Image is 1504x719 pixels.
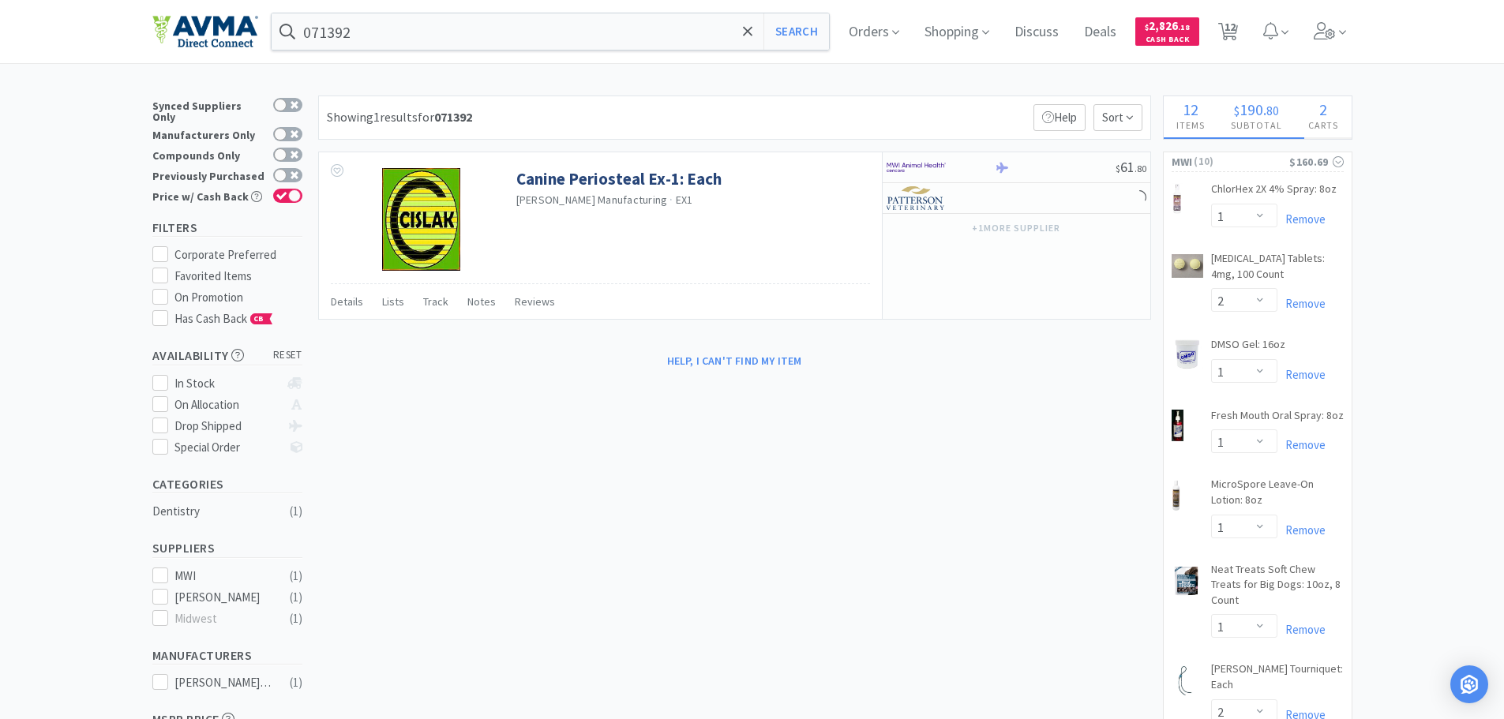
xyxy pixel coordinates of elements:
[290,673,302,692] div: ( 1 )
[1178,22,1190,32] span: . 18
[1135,10,1199,53] a: $2,826.18Cash Back
[1172,254,1203,278] img: d149cd0c59984e368720b2c2e1bc995f_196150.png
[1093,104,1142,131] span: Sort
[1164,118,1218,133] h4: Items
[418,109,472,125] span: for
[1296,118,1352,133] h4: Carts
[1033,104,1086,131] p: Help
[290,609,302,628] div: ( 1 )
[1172,183,1183,215] img: e8deb52aa83d48038f3396ad704a481e_7898.png
[152,189,265,202] div: Price w/ Cash Back
[1172,665,1195,696] img: 5086ed72d71f4865b0b6ec57242e817d_4636.png
[290,588,302,607] div: ( 1 )
[382,294,404,309] span: Lists
[1116,163,1120,174] span: $
[1277,296,1326,311] a: Remove
[1211,562,1344,615] a: Neat Treats Soft Chew Treats for Big Dogs: 10oz, 8 Count
[174,609,272,628] div: Midwest
[1266,103,1279,118] span: 80
[1277,212,1326,227] a: Remove
[763,13,829,50] button: Search
[1319,99,1327,119] span: 2
[1211,182,1337,204] a: ChlorHex 2X 4% Spray: 8oz
[152,646,302,665] h5: Manufacturers
[1211,251,1344,288] a: [MEDICAL_DATA] Tablets: 4mg, 100 Count
[174,288,302,307] div: On Promotion
[272,13,830,50] input: Search by item, sku, manufacturer, ingredient, size...
[152,346,302,365] h5: Availability
[152,98,265,122] div: Synced Suppliers Only
[1277,367,1326,382] a: Remove
[1211,477,1344,514] a: MicroSpore Leave-On Lotion: 8oz
[1192,154,1289,170] span: ( 10 )
[1183,99,1198,119] span: 12
[174,567,272,586] div: MWI
[1240,99,1263,119] span: 190
[152,148,265,161] div: Compounds Only
[174,311,273,326] span: Has Cash Back
[1172,565,1201,597] img: 49e688e2580f45cba4da44ee417841b4_6686.png
[1172,153,1193,170] span: MWI
[423,294,448,309] span: Track
[152,475,302,493] h5: Categories
[174,417,279,436] div: Drop Shipped
[515,294,555,309] span: Reviews
[516,193,668,207] a: [PERSON_NAME] Manufacturing
[1450,665,1488,703] div: Open Intercom Messenger
[1145,22,1149,32] span: $
[251,314,267,324] span: CB
[1277,622,1326,637] a: Remove
[1078,25,1123,39] a: Deals
[887,155,946,179] img: f6b2451649754179b5b4e0c70c3f7cb0_2.png
[1218,118,1296,133] h4: Subtotal
[1116,158,1146,176] span: 61
[382,168,459,271] img: 496042f4261b47e9b4c0c37e1eaf24ff_110411.jpeg
[1145,18,1190,33] span: 2,826
[174,438,279,457] div: Special Order
[676,193,693,207] span: EX1
[658,347,812,374] button: Help, I can't find my item
[174,673,272,692] div: [PERSON_NAME] Manufacturing
[1234,103,1240,118] span: $
[887,186,946,210] img: f5e969b455434c6296c6d81ef179fa71_3.png
[290,567,302,586] div: ( 1 )
[669,193,673,207] span: ·
[1172,410,1184,441] img: 83f67f938a2a4292aff78df7c348da4b_7957.png
[1211,337,1285,359] a: DMSO Gel: 16oz
[331,294,363,309] span: Details
[1277,522,1326,537] a: Remove
[174,374,279,393] div: In Stock
[152,502,280,521] div: Dentistry
[1145,36,1190,46] span: Cash Back
[174,245,302,264] div: Corporate Preferred
[434,109,472,125] strong: 071392
[964,217,1067,239] button: +1more supplier
[174,395,279,414] div: On Allocation
[1277,437,1326,452] a: Remove
[152,539,302,557] h5: Suppliers
[1172,339,1203,370] img: 9637b8d9f872495fbe8bef2e0c7f06f2_7925.png
[467,294,496,309] span: Notes
[152,219,302,237] h5: Filters
[1218,102,1296,118] div: .
[174,267,302,286] div: Favorited Items
[327,107,472,128] div: Showing 1 results
[1172,480,1181,511] img: 0168f1a02894482ea11382cea6e3a8c3_232655.png
[1135,163,1146,174] span: . 80
[1211,408,1344,430] a: Fresh Mouth Oral Spray: 8oz
[1289,153,1343,170] div: $160.69
[1211,661,1344,698] a: [PERSON_NAME] Tourniquet: Each
[174,588,272,607] div: [PERSON_NAME]
[516,168,722,189] a: Canine Periosteal Ex-1: Each
[1212,27,1244,41] a: 12
[290,502,302,521] div: ( 1 )
[152,127,265,140] div: Manufacturers Only
[1008,25,1065,39] a: Discuss
[152,168,265,182] div: Previously Purchased
[273,347,302,364] span: reset
[152,15,258,48] img: e4e33dab9f054f5782a47901c742baa9_102.png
